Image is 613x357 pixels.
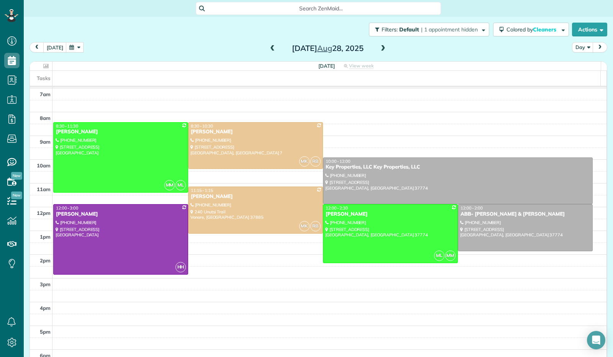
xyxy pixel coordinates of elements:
span: MK [299,221,310,231]
span: RB [310,221,321,231]
div: [PERSON_NAME] [190,129,321,135]
span: 12pm [37,210,51,216]
span: 12:00 - 2:30 [326,205,348,211]
span: MM [164,180,175,190]
span: HH [175,262,186,272]
span: Filters: [382,26,398,33]
span: ML [434,251,444,261]
div: Key Properties, LLC Key Properties, LLC [325,164,590,170]
button: Colored byCleaners [493,23,569,36]
span: 4pm [40,305,51,311]
span: 8:30 - 10:30 [191,123,213,129]
button: prev [30,42,44,52]
span: RB [310,156,321,167]
span: 1pm [40,234,51,240]
span: Default [399,26,420,33]
span: 11:15 - 1:15 [191,188,213,193]
div: Open Intercom Messenger [587,331,605,349]
button: [DATE] [43,42,67,52]
span: 8:30 - 11:30 [56,123,78,129]
span: Cleaners [533,26,557,33]
span: 7am [40,91,51,97]
span: 11am [37,186,51,192]
a: Filters: Default | 1 appointment hidden [365,23,489,36]
div: [PERSON_NAME] [190,193,321,200]
span: ML [175,180,186,190]
span: 5pm [40,329,51,335]
div: [PERSON_NAME] [325,211,456,218]
button: Day [572,42,593,52]
span: MK [299,156,310,167]
button: Actions [572,23,607,36]
span: Aug [317,43,332,53]
button: Filters: Default | 1 appointment hidden [369,23,489,36]
span: Colored by [506,26,559,33]
span: 2pm [40,257,51,264]
span: 10:00 - 12:00 [326,159,351,164]
span: 8am [40,115,51,121]
div: ABB- [PERSON_NAME] & [PERSON_NAME] [460,211,590,218]
span: New [11,172,22,180]
span: MM [445,251,456,261]
span: [DATE] [318,63,335,69]
span: 3pm [40,281,51,287]
span: New [11,192,22,199]
span: 10am [37,162,51,169]
button: next [593,42,607,52]
h2: [DATE] 28, 2025 [280,44,375,52]
span: | 1 appointment hidden [421,26,478,33]
span: Tasks [37,75,51,81]
span: 12:00 - 3:00 [56,205,78,211]
span: 12:00 - 2:00 [461,205,483,211]
div: [PERSON_NAME] [56,211,186,218]
div: [PERSON_NAME] [56,129,186,135]
span: 9am [40,139,51,145]
span: View week [349,63,374,69]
